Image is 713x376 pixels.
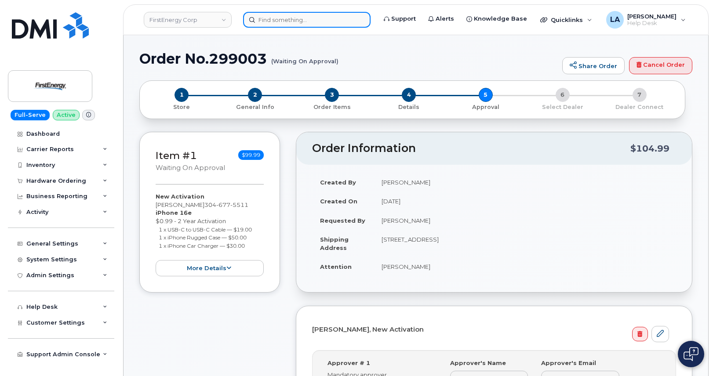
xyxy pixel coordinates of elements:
[220,103,290,111] p: General Info
[684,347,698,361] img: Open chat
[320,198,357,205] strong: Created On
[150,103,213,111] p: Store
[562,57,625,75] a: Share Order
[156,193,204,200] strong: New Activation
[156,209,192,216] strong: iPhone 16e
[325,88,339,102] span: 3
[139,51,558,66] h1: Order No.299003
[374,103,444,111] p: Details
[450,359,506,367] label: Approver's Name
[541,359,596,367] label: Approver's Email
[629,57,692,75] a: Cancel Order
[159,234,247,241] small: 1 x iPhone Rugged Case — $50.00
[371,102,447,111] a: 4 Details
[230,201,248,208] span: 5511
[320,217,365,224] strong: Requested By
[159,242,245,249] small: 1 x iPhone Car Charger — $30.00
[320,236,349,251] strong: Shipping Address
[156,164,225,172] small: Waiting On Approval
[238,150,264,160] span: $99.99
[374,173,676,192] td: [PERSON_NAME]
[159,226,252,233] small: 1 x USB-C to USB-C Cable — $19.00
[204,201,248,208] span: 304
[216,201,230,208] span: 677
[294,102,371,111] a: 3 Order Items
[630,140,669,157] div: $104.99
[248,88,262,102] span: 2
[374,192,676,211] td: [DATE]
[297,103,367,111] p: Order Items
[147,102,217,111] a: 1 Store
[312,142,630,155] h2: Order Information
[402,88,416,102] span: 4
[156,149,197,162] a: Item #1
[271,51,338,65] small: (Waiting On Approval)
[320,179,356,186] strong: Created By
[156,260,264,276] button: more details
[312,326,669,333] h4: [PERSON_NAME], New Activation
[374,230,676,257] td: [STREET_ADDRESS]
[320,263,352,270] strong: Attention
[374,211,676,230] td: [PERSON_NAME]
[217,102,294,111] a: 2 General Info
[156,192,264,276] div: [PERSON_NAME] $0.99 - 2 Year Activation
[374,257,676,276] td: [PERSON_NAME]
[327,359,370,367] label: Approver # 1
[175,88,189,102] span: 1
